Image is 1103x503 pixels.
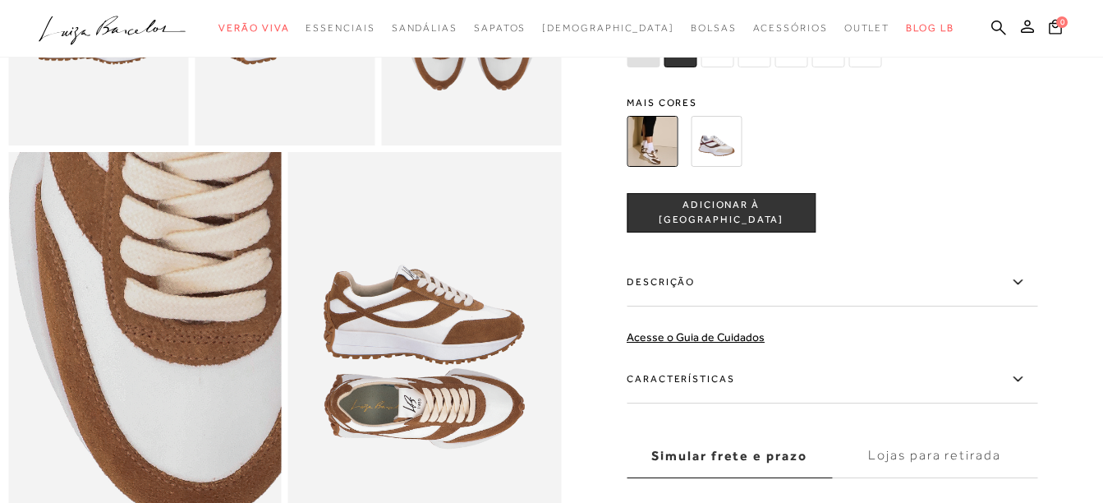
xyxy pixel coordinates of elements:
[627,356,1037,404] label: Características
[306,13,375,44] a: noSubCategoriesText
[832,434,1037,478] label: Lojas para retirada
[1044,18,1067,40] button: 0
[627,116,678,167] img: TÊNIS EM CAMURÇA BOURBON E OFF WHITE COM SOLADO TRATORADO ESPORTIVO
[306,22,375,34] span: Essenciais
[218,22,289,34] span: Verão Viva
[627,434,832,478] label: Simular frete e prazo
[542,22,674,34] span: [DEMOGRAPHIC_DATA]
[906,13,954,44] a: BLOG LB
[474,13,526,44] a: noSubCategoriesText
[753,22,828,34] span: Acessórios
[474,22,526,34] span: Sapatos
[627,199,815,228] span: ADICIONAR À [GEOGRAPHIC_DATA]
[844,13,890,44] a: noSubCategoriesText
[844,22,890,34] span: Outlet
[542,13,674,44] a: noSubCategoriesText
[627,193,816,233] button: ADICIONAR À [GEOGRAPHIC_DATA]
[691,22,737,34] span: Bolsas
[906,22,954,34] span: BLOG LB
[392,13,457,44] a: noSubCategoriesText
[218,13,289,44] a: noSubCategoriesText
[753,13,828,44] a: noSubCategoriesText
[691,116,742,167] img: TÊNIS EM CAMURÇA OFF WHITE, OSSO E EXPRESSO COM SOLADO TRATORADO ESPORTIVO
[392,22,457,34] span: Sandálias
[627,259,1037,307] label: Descrição
[627,98,1037,108] span: Mais cores
[627,330,765,344] a: Acesse o Guia de Cuidados
[1056,16,1068,28] span: 0
[691,13,737,44] a: noSubCategoriesText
